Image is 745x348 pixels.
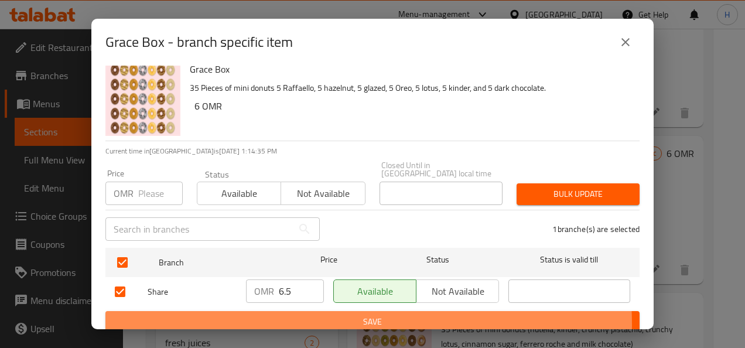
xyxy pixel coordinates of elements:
[290,253,368,267] span: Price
[279,279,324,303] input: Please enter price
[254,284,274,298] p: OMR
[421,283,494,300] span: Not available
[105,33,293,52] h2: Grace Box - branch specific item
[333,279,416,303] button: Available
[159,255,281,270] span: Branch
[148,285,237,299] span: Share
[286,185,360,202] span: Not available
[339,283,412,300] span: Available
[105,217,293,241] input: Search in branches
[194,98,630,114] h6: 6 OMR
[190,61,630,77] h6: Grace Box
[202,185,276,202] span: Available
[138,182,183,205] input: Please enter price
[526,187,630,202] span: Bulk update
[281,182,365,205] button: Not available
[115,315,630,329] span: Save
[197,182,281,205] button: Available
[105,61,180,136] img: Grace Box
[377,253,499,267] span: Status
[517,183,640,205] button: Bulk update
[105,311,640,333] button: Save
[508,253,630,267] span: Status is valid till
[552,223,640,235] p: 1 branche(s) are selected
[190,81,630,95] p: 35 Pieces of mini donuts 5 Raffaello, 5 hazelnut, 5 glazed, 5 Oreo, 5 lotus, 5 kinder, and 5 dark...
[105,146,640,156] p: Current time in [GEOGRAPHIC_DATA] is [DATE] 1:14:35 PM
[416,279,499,303] button: Not available
[114,186,134,200] p: OMR
[611,28,640,56] button: close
